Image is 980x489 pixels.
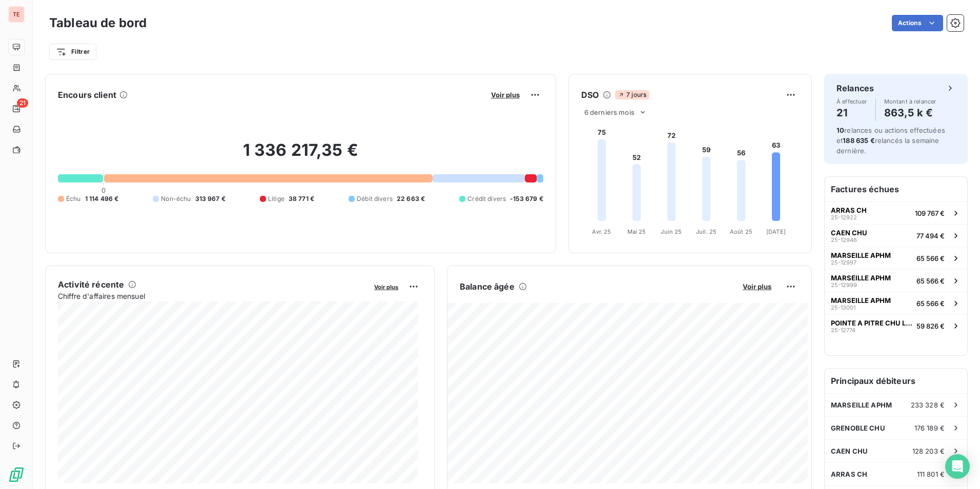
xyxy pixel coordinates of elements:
[831,304,855,311] span: 25-13001
[195,194,226,203] span: 313 967 €
[743,282,771,291] span: Voir plus
[914,424,945,432] span: 176 189 €
[8,466,25,483] img: Logo LeanPay
[884,105,936,121] h4: 863,5 k €
[915,209,945,217] span: 109 767 €
[58,89,116,101] h6: Encours client
[374,283,398,291] span: Voir plus
[843,136,874,145] span: 188 635 €
[831,319,912,327] span: POINTE A PITRE CHU LES ABYMES
[510,194,543,203] span: -153 679 €
[836,126,844,134] span: 10
[488,90,523,99] button: Voir plus
[397,194,425,203] span: 22 663 €
[371,282,401,291] button: Voir plus
[836,98,867,105] span: À effectuer
[825,369,967,393] h6: Principaux débiteurs
[884,98,936,105] span: Montant à relancer
[58,291,367,301] span: Chiffre d'affaires mensuel
[912,447,945,455] span: 128 203 €
[831,259,856,266] span: 25-12997
[917,470,945,478] span: 111 801 €
[584,108,635,116] span: 6 derniers mois
[831,237,857,243] span: 25-12946
[831,447,868,455] span: CAEN CHU
[740,282,774,291] button: Voir plus
[831,470,867,478] span: ARRAS CH
[916,254,945,262] span: 65 566 €
[615,90,649,99] span: 7 jours
[730,228,752,235] tspan: Août 25
[460,280,515,293] h6: Balance âgée
[836,82,874,94] h6: Relances
[49,14,147,32] h3: Tableau de bord
[831,401,892,409] span: MARSEILLE APHM
[831,274,891,282] span: MARSEILLE APHM
[945,454,970,479] div: Open Intercom Messenger
[825,201,967,224] button: ARRAS CH25-12922109 767 €
[831,206,867,214] span: ARRAS CH
[101,186,106,194] span: 0
[831,282,857,288] span: 25-12999
[836,126,945,155] span: relances ou actions effectuées et relancés la semaine dernière.
[831,296,891,304] span: MARSEILLE APHM
[581,89,599,101] h6: DSO
[831,251,891,259] span: MARSEILLE APHM
[85,194,119,203] span: 1 114 496 €
[825,224,967,247] button: CAEN CHU25-1294677 494 €
[161,194,191,203] span: Non-échu
[825,269,967,292] button: MARSEILLE APHM25-1299965 566 €
[627,228,646,235] tspan: Mai 25
[17,98,28,108] span: 21
[825,247,967,269] button: MARSEILLE APHM25-1299765 566 €
[831,229,867,237] span: CAEN CHU
[268,194,284,203] span: Litige
[825,292,967,314] button: MARSEILLE APHM25-1300165 566 €
[491,91,520,99] span: Voir plus
[916,299,945,308] span: 65 566 €
[831,214,857,220] span: 25-12922
[825,314,967,337] button: POINTE A PITRE CHU LES ABYMES25-1277459 826 €
[8,6,25,23] div: TE
[892,15,943,31] button: Actions
[836,105,867,121] h4: 21
[831,327,855,333] span: 25-12774
[766,228,786,235] tspan: [DATE]
[58,278,124,291] h6: Activité récente
[661,228,682,235] tspan: Juin 25
[58,140,543,171] h2: 1 336 217,35 €
[66,194,81,203] span: Échu
[467,194,506,203] span: Crédit divers
[289,194,314,203] span: 38 771 €
[592,228,611,235] tspan: Avr. 25
[911,401,945,409] span: 233 328 €
[916,232,945,240] span: 77 494 €
[831,424,885,432] span: GRENOBLE CHU
[916,277,945,285] span: 65 566 €
[916,322,945,330] span: 59 826 €
[696,228,717,235] tspan: Juil. 25
[825,177,967,201] h6: Factures échues
[49,44,96,60] button: Filtrer
[357,194,393,203] span: Débit divers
